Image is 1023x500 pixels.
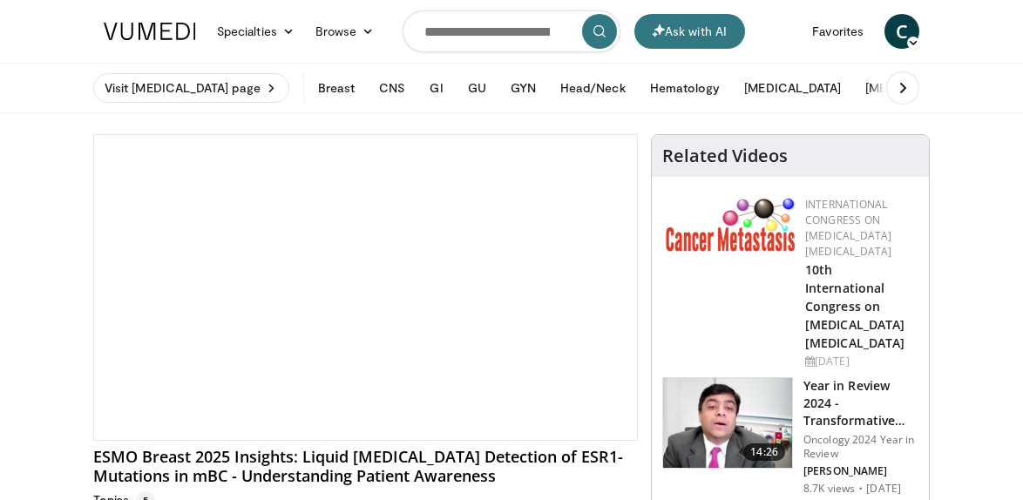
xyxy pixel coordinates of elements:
a: C [884,14,919,49]
button: [MEDICAL_DATA] [855,71,972,105]
button: [MEDICAL_DATA] [734,71,851,105]
p: [DATE] [866,482,901,496]
a: Visit [MEDICAL_DATA] page [93,73,289,103]
a: Specialties [207,14,305,49]
button: GYN [500,71,546,105]
a: 14:26 Year in Review 2024 - Transformative FDA Approvals in Precision Onco… Oncology 2024 Year in... [662,377,918,496]
a: 10th International Congress on [MEDICAL_DATA] [MEDICAL_DATA] [805,261,904,351]
a: Favorites [802,14,874,49]
button: Head/Neck [550,71,636,105]
button: Breast [308,71,365,105]
h3: Year in Review 2024 - Transformative FDA Approvals in Precision Onco… [803,377,918,429]
img: 6ff8bc22-9509-4454-a4f8-ac79dd3b8976.png.150x105_q85_autocrop_double_scale_upscale_version-0.2.png [666,197,796,252]
button: GI [419,71,453,105]
button: CNS [369,71,416,105]
input: Search topics, interventions [403,10,620,52]
button: Ask with AI [634,14,745,49]
img: 22cacae0-80e8-46c7-b946-25cff5e656fa.150x105_q85_crop-smart_upscale.jpg [663,378,792,469]
div: · [858,482,863,496]
p: [PERSON_NAME] [803,464,918,478]
img: VuMedi Logo [104,23,196,40]
button: Hematology [640,71,731,105]
div: [DATE] [805,354,915,369]
a: International Congress on [MEDICAL_DATA] [MEDICAL_DATA] [805,197,891,259]
p: 8.7K views [803,482,855,496]
a: Browse [305,14,385,49]
h4: Related Videos [662,145,788,166]
h4: ESMO Breast 2025 Insights: Liquid [MEDICAL_DATA] Detection of ESR1-Mutations in mBC - Understandi... [93,448,638,485]
span: 14:26 [743,443,785,461]
p: Oncology 2024 Year in Review [803,433,918,461]
button: GU [457,71,497,105]
video-js: Video Player [94,135,637,440]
